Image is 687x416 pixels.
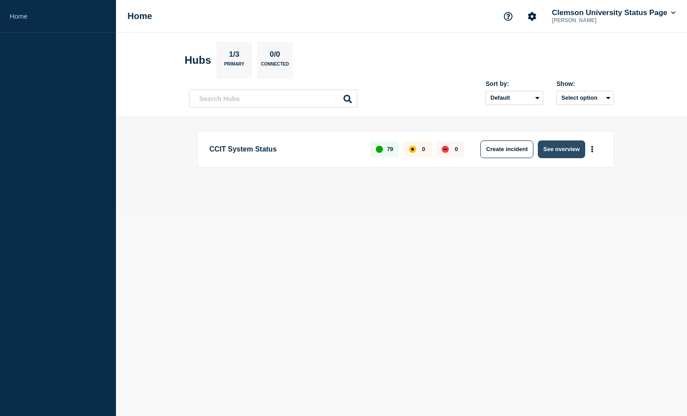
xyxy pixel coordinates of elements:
p: 0/0 [266,50,284,62]
h1: Home [127,11,152,21]
button: Support [499,7,517,26]
div: up [376,146,383,153]
button: Account settings [523,7,541,26]
button: Clemson University Status Page [550,8,677,17]
p: CCIT System Status [209,140,360,158]
div: down [442,146,449,153]
button: Select option [556,91,614,105]
h2: Hubs [185,54,211,66]
p: [PERSON_NAME] [550,17,642,23]
div: Sort by: [486,80,543,87]
div: affected [409,146,416,153]
input: Search Hubs [189,89,357,108]
p: 79 [387,146,393,152]
p: Connected [261,62,289,71]
div: Show: [556,80,614,87]
button: See overview [538,140,585,158]
button: Create incident [480,140,533,158]
p: 0 [422,146,425,152]
p: 1/3 [226,50,243,62]
button: More actions [587,141,598,157]
p: 0 [455,146,458,152]
select: Sort by [486,91,543,105]
p: Primary [224,62,244,71]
